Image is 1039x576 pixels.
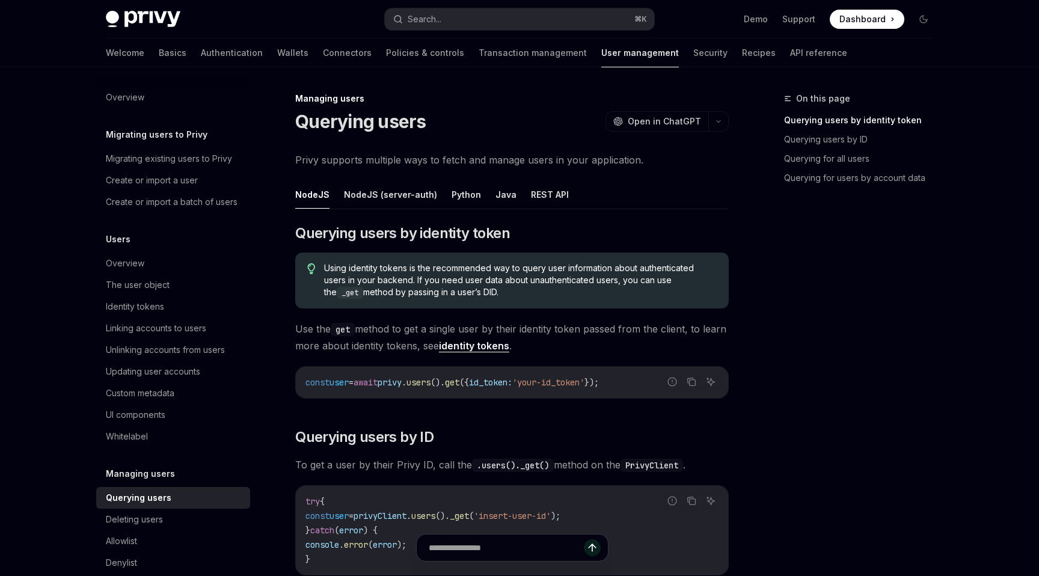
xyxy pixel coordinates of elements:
[584,377,599,388] span: });
[742,38,776,67] a: Recipes
[295,111,426,132] h1: Querying users
[277,38,308,67] a: Wallets
[305,525,310,536] span: }
[106,90,144,105] div: Overview
[295,224,510,243] span: Querying users by identity token
[386,38,464,67] a: Policies & controls
[469,377,512,388] span: id_token:
[349,510,354,521] span: =
[693,38,728,67] a: Security
[472,459,554,472] code: .users()._get()
[354,510,406,521] span: privyClient
[474,510,551,521] span: 'insert-user-id'
[349,377,354,388] span: =
[96,382,250,404] a: Custom metadata
[406,377,431,388] span: users
[329,510,349,521] span: user
[334,525,339,536] span: (
[96,253,250,274] a: Overview
[305,377,329,388] span: const
[324,262,717,299] span: Using identity tokens is the recommended way to query user information about authenticated users ...
[605,111,708,132] button: Open in ChatGPT
[339,525,363,536] span: error
[96,530,250,552] a: Allowlist
[106,299,164,314] div: Identity tokens
[106,556,137,570] div: Denylist
[96,361,250,382] a: Updating user accounts
[295,320,729,354] span: Use the method to get a single user by their identity token passed from the client, to learn more...
[684,374,699,390] button: Copy the contents from the code block
[295,152,729,168] span: Privy supports multiple ways to fetch and manage users in your application.
[512,377,584,388] span: 'your-id_token'
[385,8,654,30] button: Search...⌘K
[96,191,250,213] a: Create or import a batch of users
[295,427,434,447] span: Querying users by ID
[435,510,450,521] span: ().
[408,12,441,26] div: Search...
[839,13,886,25] span: Dashboard
[106,408,165,422] div: UI components
[378,377,402,388] span: privy
[96,552,250,574] a: Denylist
[495,180,516,209] button: Java
[439,340,509,352] a: identity tokens
[96,509,250,530] a: Deleting users
[796,91,850,106] span: On this page
[106,491,171,505] div: Querying users
[201,38,263,67] a: Authentication
[96,317,250,339] a: Linking accounts to users
[310,525,334,536] span: catch
[531,180,569,209] button: REST API
[159,38,186,67] a: Basics
[459,377,469,388] span: ({
[790,38,847,67] a: API reference
[664,374,680,390] button: Report incorrect code
[106,152,232,166] div: Migrating existing users to Privy
[479,38,587,67] a: Transaction management
[452,180,481,209] button: Python
[784,111,943,130] a: Querying users by identity token
[106,278,170,292] div: The user object
[584,539,601,556] button: Send message
[96,426,250,447] a: Whitelabel
[664,493,680,509] button: Report incorrect code
[914,10,933,29] button: Toggle dark mode
[320,496,325,507] span: {
[96,339,250,361] a: Unlinking accounts from users
[96,170,250,191] a: Create or import a user
[305,510,329,521] span: const
[96,148,250,170] a: Migrating existing users to Privy
[106,534,137,548] div: Allowlist
[295,456,729,473] span: To get a user by their Privy ID, call the method on the .
[106,232,130,247] h5: Users
[106,256,144,271] div: Overview
[830,10,904,29] a: Dashboard
[331,323,355,336] code: get
[106,38,144,67] a: Welcome
[784,130,943,149] a: Querying users by ID
[323,38,372,67] a: Connectors
[106,512,163,527] div: Deleting users
[411,510,435,521] span: users
[96,487,250,509] a: Querying users
[703,374,719,390] button: Ask AI
[96,404,250,426] a: UI components
[106,364,200,379] div: Updating user accounts
[106,429,148,444] div: Whitelabel
[469,510,474,521] span: (
[106,173,198,188] div: Create or import a user
[551,510,560,521] span: );
[684,493,699,509] button: Copy the contents from the code block
[96,296,250,317] a: Identity tokens
[106,127,207,142] h5: Migrating users to Privy
[703,493,719,509] button: Ask AI
[106,386,174,400] div: Custom metadata
[782,13,815,25] a: Support
[354,377,378,388] span: await
[621,459,683,472] code: PrivyClient
[329,377,349,388] span: user
[406,510,411,521] span: .
[96,87,250,108] a: Overview
[295,180,329,209] button: NodeJS
[106,343,225,357] div: Unlinking accounts from users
